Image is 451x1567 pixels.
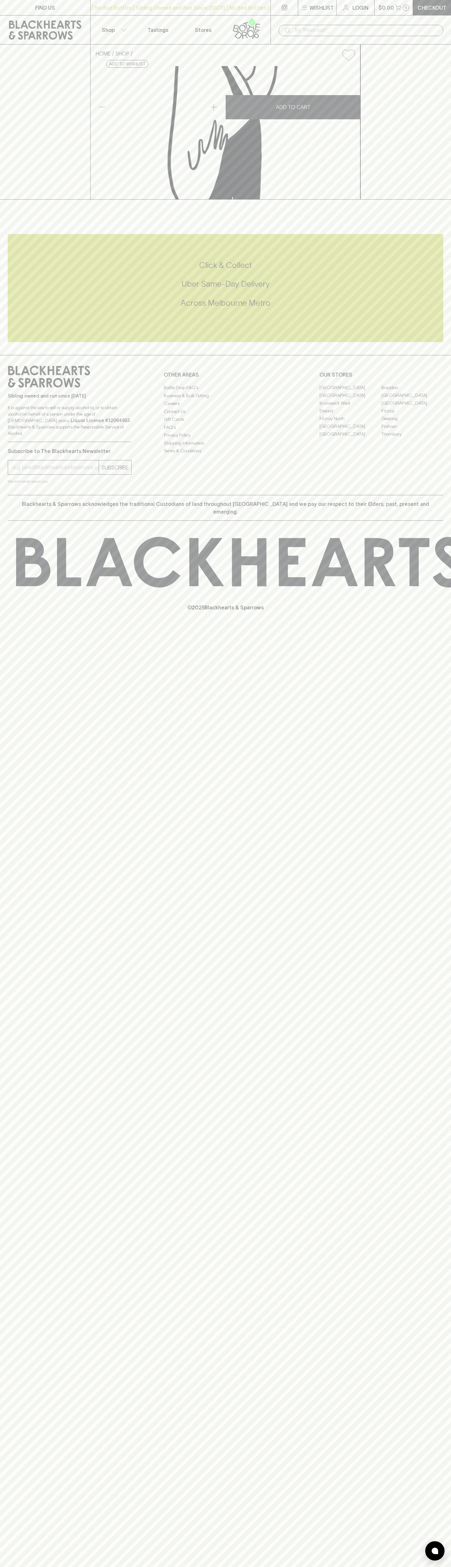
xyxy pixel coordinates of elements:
[102,26,115,34] p: Shop
[294,25,438,35] input: Try "Pinot noir"
[8,234,443,342] div: Call to action block
[181,15,226,44] a: Stores
[164,431,288,439] a: Privacy Policy
[164,416,288,423] a: Gift Cards
[319,422,381,430] a: [GEOGRAPHIC_DATA]
[106,60,148,68] button: Add to wishlist
[8,260,443,271] h5: Click & Collect
[102,464,129,471] p: SUBSCRIBE
[8,279,443,289] h5: Uber Same-Day Delivery
[319,430,381,438] a: [GEOGRAPHIC_DATA]
[35,4,55,12] p: FIND US
[405,6,407,9] p: 0
[8,478,132,485] p: We will never spam you
[8,447,132,455] p: Subscribe to The Blackhearts Newsletter
[381,407,443,415] a: Fitzroy
[91,66,360,199] img: Proper Crisp Big Cut Paprika Smoked Paprika Chips 150g
[381,384,443,391] a: Braddon
[13,500,438,516] p: Blackhearts & Sparrows acknowledges the traditional Custodians of land throughout [GEOGRAPHIC_DAT...
[319,415,381,422] a: Fitzroy North
[381,422,443,430] a: Prahran
[195,26,211,34] p: Stores
[164,423,288,431] a: FAQ's
[8,393,132,399] p: Sibling owned and run since [DATE]
[164,400,288,408] a: Careers
[381,391,443,399] a: [GEOGRAPHIC_DATA]
[319,384,381,391] a: [GEOGRAPHIC_DATA]
[164,371,288,379] p: OTHER AREAS
[319,399,381,407] a: Brunswick West
[309,4,334,12] p: Wishlist
[91,15,136,44] button: Shop
[115,51,129,56] a: SHOP
[352,4,368,12] p: Login
[378,4,394,12] p: $0.00
[164,408,288,415] a: Contact Us
[319,371,443,379] p: OUR STORES
[99,460,131,474] button: SUBSCRIBE
[164,439,288,447] a: Shipping Information
[226,95,360,119] button: ADD TO CART
[8,298,443,308] h5: Across Melbourne Metro
[381,430,443,438] a: Thornbury
[432,1548,438,1554] img: bubble-icon
[319,391,381,399] a: [GEOGRAPHIC_DATA]
[164,392,288,399] a: Business & Bulk Gifting
[135,15,181,44] a: Tastings
[417,4,446,12] p: Checkout
[319,407,381,415] a: Elwood
[96,51,111,56] a: HOME
[340,47,358,64] button: Add to wishlist
[71,418,130,423] strong: Liquor License #32064953
[13,462,99,473] input: e.g. jane@blackheartsandsparrows.com.au
[276,103,310,111] p: ADD TO CART
[381,399,443,407] a: [GEOGRAPHIC_DATA]
[381,415,443,422] a: Geelong
[164,447,288,455] a: Terms & Conditions
[8,404,132,437] p: It is against the law to sell or supply alcohol to, or to obtain alcohol on behalf of a person un...
[148,26,168,34] p: Tastings
[164,384,288,392] a: Bottle Drop FAQ's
